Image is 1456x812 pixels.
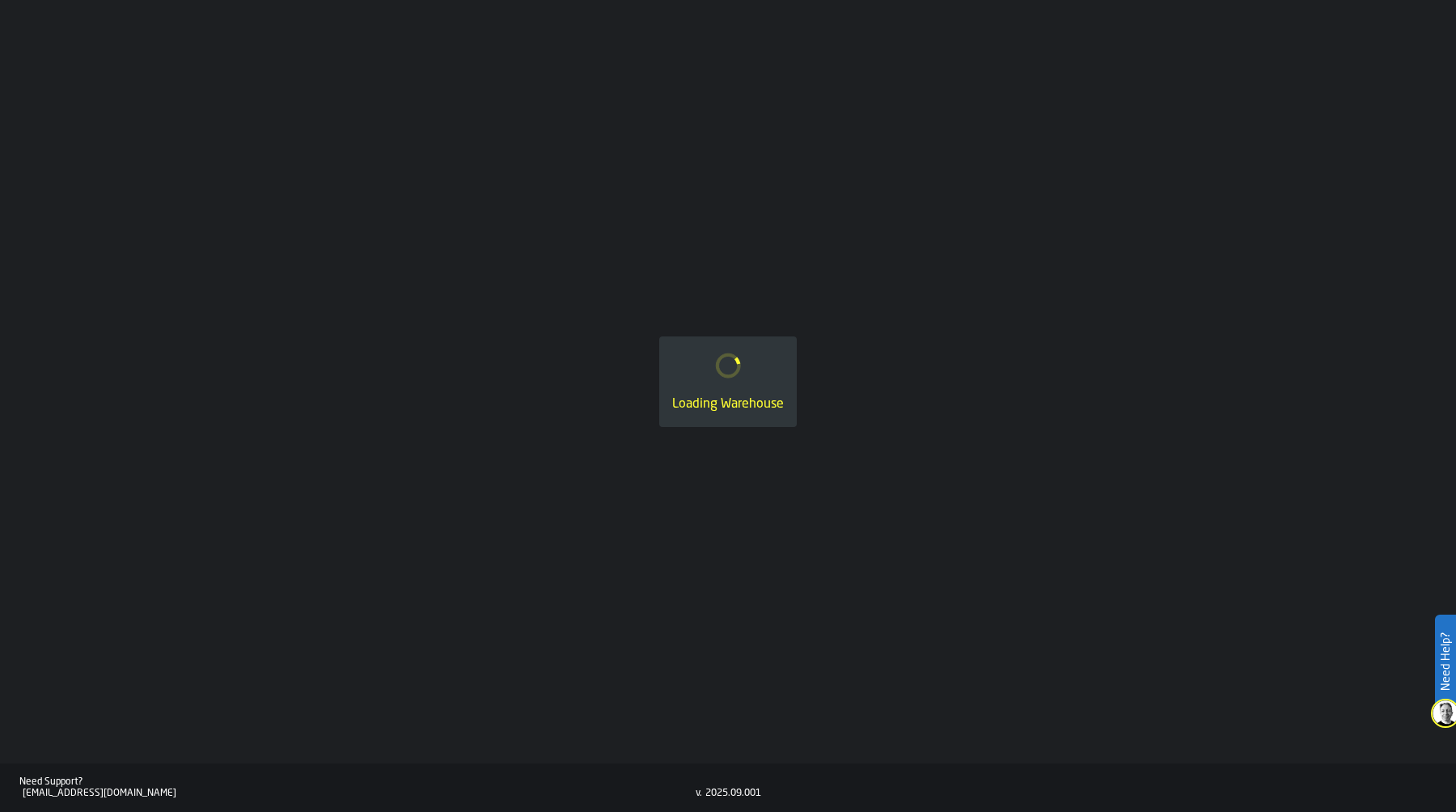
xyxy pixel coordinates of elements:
[672,395,784,414] div: Loading Warehouse
[1437,616,1454,707] label: Need Help?
[19,776,696,788] div: Need Support?
[705,788,761,799] div: 2025.09.001
[23,788,696,799] div: [EMAIL_ADDRESS][DOMAIN_NAME]
[19,776,696,799] a: Need Support?[EMAIL_ADDRESS][DOMAIN_NAME]
[696,788,702,799] div: v.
